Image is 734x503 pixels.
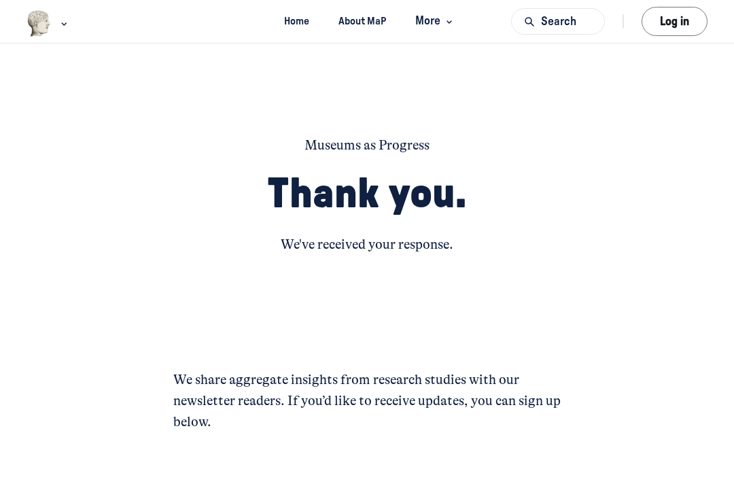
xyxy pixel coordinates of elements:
a: About MaP [327,9,398,34]
p: We've received your response. [173,235,561,256]
button: Search [511,8,605,35]
img: Museums as Progress logo [27,10,52,37]
span: More [415,12,455,31]
p: We share aggregate insights from research studies with our newsletter readers. If you’d like to r... [173,370,561,432]
p: Museums as Progress [173,135,561,156]
a: Home [273,9,321,34]
p: Thank you. [173,169,561,220]
button: Museums as Progress logo [27,9,71,38]
button: More [404,9,461,34]
button: Log in [642,7,707,36]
